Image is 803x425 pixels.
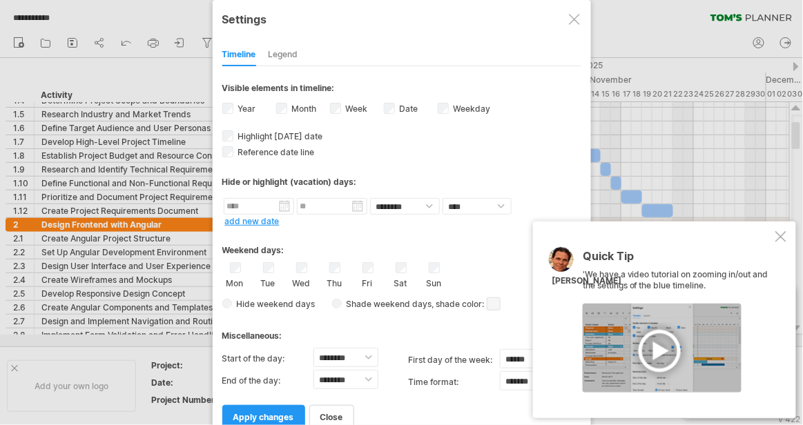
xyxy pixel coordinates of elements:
[326,275,343,288] label: Thu
[260,275,277,288] label: Tue
[222,83,581,97] div: Visible elements in timeline:
[320,412,343,422] span: close
[269,44,298,66] div: Legend
[583,250,773,269] div: Quick Tip
[552,275,621,287] div: [PERSON_NAME]
[409,349,500,371] label: first day of the week:
[235,147,315,157] span: Reference date line
[235,131,323,141] span: Highlight [DATE] date
[235,103,256,114] label: Year
[222,348,313,370] label: Start of the day:
[343,103,368,114] label: Week
[425,275,443,288] label: Sun
[342,299,432,309] span: Shade weekend days
[222,232,581,259] div: Weekend days:
[222,6,581,31] div: Settings
[222,44,256,66] div: Timeline
[232,299,316,309] span: Hide weekend days
[583,250,773,393] div: 'We have a video tutorial on zooming in/out and the settings of the blue timeline.
[432,296,501,313] span: , shade color:
[222,317,581,344] div: Miscellaneous:
[409,371,500,393] label: Time format:
[233,412,294,422] span: apply changes
[225,216,280,226] a: add new date
[293,275,310,288] label: Wed
[487,297,501,310] span: click here to change the shade color
[222,177,581,187] div: Hide or highlight (vacation) days:
[226,275,244,288] label: Mon
[392,275,409,288] label: Sat
[289,103,317,114] label: Month
[359,275,376,288] label: Fri
[397,103,418,114] label: Date
[451,103,491,114] label: Weekday
[222,370,313,392] label: End of the day:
